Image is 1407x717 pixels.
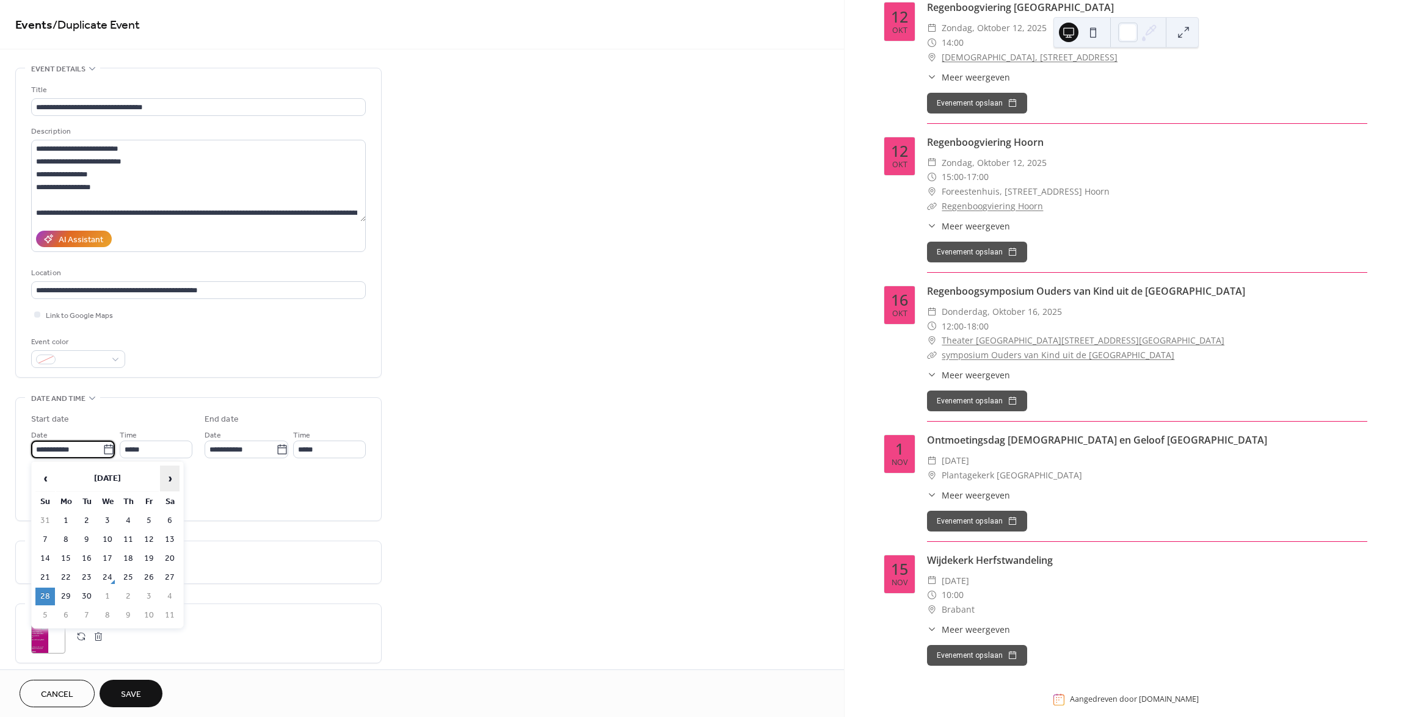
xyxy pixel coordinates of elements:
[927,369,1010,381] button: ​Meer weergeven
[118,531,138,549] td: 11
[942,304,1062,319] span: donderdag, oktober 16, 2025
[927,468,937,483] div: ​
[927,602,937,617] div: ​
[927,242,1027,262] button: Evenement opslaan
[891,143,908,159] div: 12
[927,623,1010,636] button: ​Meer weergeven
[927,135,1044,149] a: Regenboogviering Hoorn
[56,569,76,586] td: 22
[892,161,907,169] div: okt
[293,429,310,442] span: Time
[160,493,180,511] th: Sa
[927,623,937,636] div: ​
[53,13,140,37] span: / Duplicate Event
[35,531,55,549] td: 7
[891,9,908,24] div: 12
[139,531,159,549] td: 12
[927,489,1010,502] button: ​Meer weergeven
[160,569,180,586] td: 27
[35,607,55,624] td: 5
[892,27,907,35] div: okt
[98,512,117,530] td: 3
[139,588,159,605] td: 3
[964,170,967,184] span: -
[942,35,964,50] span: 14:00
[927,220,1010,232] button: ​Meer weergeven
[942,602,975,617] span: Brabant
[1070,694,1199,705] div: Aangedreven door
[139,512,159,530] td: 5
[927,184,937,199] div: ​
[139,493,159,511] th: Fr
[118,607,138,624] td: 9
[892,459,907,467] div: nov
[895,441,904,456] div: 1
[160,588,180,605] td: 4
[942,50,1118,65] a: [DEMOGRAPHIC_DATA], [STREET_ADDRESS]
[98,569,117,586] td: 24
[942,623,1010,636] span: Meer weergeven
[160,550,180,567] td: 20
[56,550,76,567] td: 15
[31,413,69,426] div: Start date
[927,21,937,35] div: ​
[927,199,937,214] div: ​
[31,84,363,96] div: Title
[31,336,123,348] div: Event color
[139,569,159,586] td: 26
[927,71,1010,84] button: ​Meer weergeven
[118,550,138,567] td: 18
[1139,694,1199,705] a: [DOMAIN_NAME]
[15,13,53,37] a: Events
[118,512,138,530] td: 4
[967,319,989,334] span: 18:00
[927,284,1245,298] a: Regenboogsymposium Ouders van Kind uit de [GEOGRAPHIC_DATA]
[77,607,96,624] td: 7
[36,231,112,247] button: AI Assistant
[942,588,964,602] span: 10:00
[77,512,96,530] td: 2
[56,466,159,492] th: [DATE]
[942,220,1010,232] span: Meer weergeven
[31,63,85,76] span: Event details
[927,220,937,232] div: ​
[927,588,937,602] div: ​
[942,453,969,468] span: [DATE]
[927,319,937,334] div: ​
[118,493,138,511] th: Th
[964,319,967,334] span: -
[942,574,969,588] span: [DATE]
[35,588,55,605] td: 28
[927,574,937,588] div: ​
[891,561,908,577] div: 15
[160,531,180,549] td: 13
[35,493,55,511] th: Su
[31,429,48,442] span: Date
[942,349,1174,361] a: symposium Ouders van Kind uit de [GEOGRAPHIC_DATA]
[77,493,96,511] th: Tu
[56,588,76,605] td: 29
[967,170,989,184] span: 17:00
[927,489,937,502] div: ​
[927,369,937,381] div: ​
[927,71,937,84] div: ​
[77,550,96,567] td: 16
[942,369,1010,381] span: Meer weergeven
[100,680,162,707] button: Save
[160,607,180,624] td: 11
[927,170,937,184] div: ​
[31,392,85,405] span: Date and time
[160,512,180,530] td: 6
[942,319,964,334] span: 12:00
[205,413,239,426] div: End date
[20,680,95,707] a: Cancel
[31,125,363,138] div: Description
[927,348,937,362] div: ​
[35,550,55,567] td: 14
[891,292,908,308] div: 16
[118,569,138,586] td: 25
[98,531,117,549] td: 10
[31,619,65,654] div: ;
[56,512,76,530] td: 1
[927,93,1027,113] button: Evenement opslaan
